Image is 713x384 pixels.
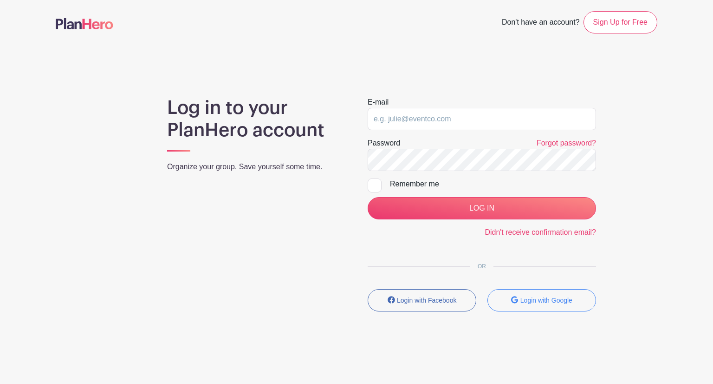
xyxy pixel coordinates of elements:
[167,161,345,172] p: Organize your group. Save yourself some time.
[583,11,657,33] a: Sign Up for Free
[487,289,596,311] button: Login with Google
[390,179,596,190] div: Remember me
[167,97,345,141] h1: Log in to your PlanHero account
[56,18,113,29] img: logo-507f7623f17ff9eddc593b1ce0a138ce2505c220e1c5a4e2b4648c50719b7d32.svg
[520,297,572,304] small: Login with Google
[502,13,580,33] span: Don't have an account?
[368,197,596,219] input: LOG IN
[485,228,596,236] a: Didn't receive confirmation email?
[368,138,400,149] label: Password
[537,139,596,147] a: Forgot password?
[368,289,476,311] button: Login with Facebook
[397,297,456,304] small: Login with Facebook
[368,97,389,108] label: E-mail
[368,108,596,130] input: e.g. julie@eventco.com
[470,263,493,270] span: OR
